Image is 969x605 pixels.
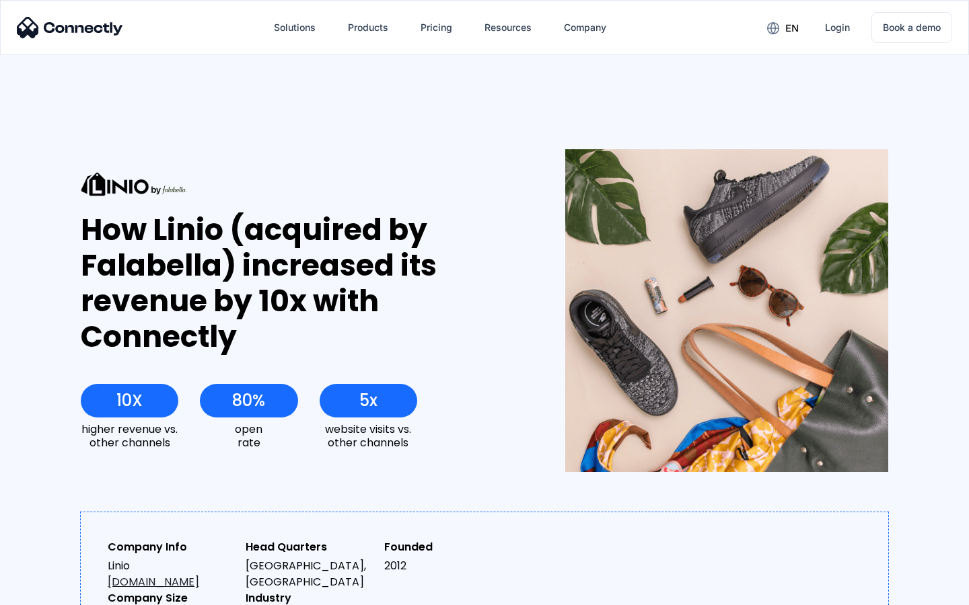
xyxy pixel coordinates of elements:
div: Products [348,18,388,37]
ul: Language list [27,581,81,600]
div: 2012 [384,558,511,574]
div: [GEOGRAPHIC_DATA], [GEOGRAPHIC_DATA] [246,558,373,590]
div: Pricing [421,18,452,37]
div: open rate [200,423,297,448]
div: 80% [232,391,265,410]
a: Pricing [410,11,463,44]
div: Founded [384,539,511,555]
div: 10X [116,391,143,410]
div: Company Info [108,539,235,555]
div: Solutions [274,18,316,37]
div: higher revenue vs. other channels [81,423,178,448]
div: Head Quarters [246,539,373,555]
div: Linio [108,558,235,590]
a: [DOMAIN_NAME] [108,574,199,590]
aside: Language selected: English [13,581,81,600]
img: Connectly Logo [17,17,123,38]
div: Login [825,18,850,37]
div: en [785,19,799,38]
div: 5x [359,391,378,410]
a: Book a demo [871,12,952,43]
div: Company [564,18,606,37]
div: How Linio (acquired by Falabella) increased its revenue by 10x with Connectly [81,212,516,354]
div: Resources [485,18,532,37]
a: Login [814,11,861,44]
div: website visits vs. other channels [320,423,417,448]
